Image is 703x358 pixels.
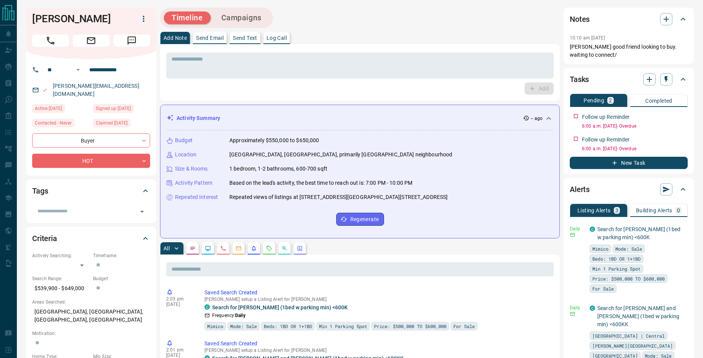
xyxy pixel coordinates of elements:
button: Open [137,206,147,217]
h2: Tags [32,185,48,197]
span: Mode: Sale [230,322,257,330]
span: Active [DATE] [35,105,62,112]
span: Mimico [207,322,223,330]
p: Frequency: [212,312,245,319]
div: Wed Sep 03 2025 [93,104,150,115]
div: Wed Sep 10 2025 [32,104,89,115]
p: Follow up Reminder [582,113,629,121]
span: For Sale [592,285,614,292]
p: 6:00 a.m. [DATE] - Overdue [582,123,688,130]
span: Signed up [DATE] [96,105,131,112]
p: $539,900 - $649,000 [32,282,89,295]
a: Search for [PERSON_NAME] (1bed w parking min) <600K [212,304,348,310]
span: Price: $500,000 TO $600,000 [374,322,446,330]
p: 6:00 a.m. [DATE] - Overdue [582,145,688,152]
h1: [PERSON_NAME] [32,13,126,25]
span: Mode: Sale [615,245,642,253]
a: Search for [PERSON_NAME] and [PERSON_NAME] (1bed w parking min) <600KK [597,305,679,327]
p: Actively Searching: [32,252,89,259]
span: Min 1 Parking Spot [319,322,367,330]
p: Completed [645,98,672,103]
p: [DATE] [166,353,193,358]
div: Activity Summary-- ago [167,111,553,125]
p: Saved Search Created [204,340,551,348]
p: Motivation: [32,330,150,337]
p: Send Email [196,35,224,41]
div: condos.ca [590,305,595,311]
button: Regenerate [336,213,384,226]
p: All [163,246,170,251]
span: Message [113,34,150,47]
p: Log Call [266,35,287,41]
p: Budget: [93,275,150,282]
strong: Daily [235,313,245,318]
svg: Emails [235,245,242,251]
div: condos.ca [590,227,595,232]
svg: Email Valid [42,87,47,93]
p: [PERSON_NAME] setup a Listing Alert for [PERSON_NAME] [204,297,551,302]
h2: Criteria [32,232,57,245]
p: Send Text [233,35,257,41]
span: Mimico [592,245,608,253]
div: condos.ca [204,304,210,310]
p: Daily [570,225,585,232]
a: Search for [PERSON_NAME] (1bed w parking min) <600K [597,226,680,240]
span: Price: $500,000 TO $600,000 [592,275,665,282]
p: Based on the lead's activity, the best time to reach out is: 7:00 PM - 10:00 PM [229,179,412,187]
p: Daily [570,304,585,311]
p: [PERSON_NAME] setup a Listing Alert for [PERSON_NAME] [204,348,551,353]
p: [DATE] [166,302,193,307]
p: Saved Search Created [204,289,551,297]
span: Claimed [DATE] [96,119,128,127]
svg: Listing Alerts [251,245,257,251]
div: Notes [570,10,688,28]
p: Budget [175,136,193,145]
span: Beds: 1BD OR 1+1BD [592,255,641,263]
div: Tasks [570,70,688,89]
p: -- ago [531,115,543,122]
p: Areas Searched: [32,299,150,305]
div: Tags [32,182,150,200]
p: Size & Rooms [175,165,208,173]
p: Add Note [163,35,187,41]
button: Timeline [164,11,211,24]
span: Call [32,34,69,47]
p: Activity Pattern [175,179,213,187]
p: Repeated views of listings at [STREET_ADDRESS][GEOGRAPHIC_DATA][STREET_ADDRESS] [229,193,448,201]
p: Search Range: [32,275,89,282]
p: Approximately $550,000 to $650,000 [229,136,319,145]
svg: Agent Actions [297,245,303,251]
span: Min 1 Parking Spot [592,265,641,273]
span: Contacted - Never [35,119,72,127]
p: Building Alerts [636,208,672,213]
span: [GEOGRAPHIC_DATA] | Central [592,332,665,340]
div: HOT [32,154,150,168]
svg: Notes [190,245,196,251]
span: [PERSON_NAME][GEOGRAPHIC_DATA] [592,342,673,350]
button: Open [74,65,83,74]
svg: Calls [220,245,226,251]
p: Repeated Interest [175,193,218,201]
a: [PERSON_NAME][EMAIL_ADDRESS][DOMAIN_NAME] [53,83,139,97]
button: Campaigns [214,11,269,24]
div: Buyer [32,133,150,148]
span: Beds: 1BD OR 1+1BD [264,322,312,330]
p: [PERSON_NAME] good friend looking to buy. waiting to connect/ [570,43,688,59]
p: Listing Alerts [577,208,611,213]
svg: Requests [266,245,272,251]
p: 0 [677,208,680,213]
span: For Sale [453,322,475,330]
button: New Task [570,157,688,169]
span: Email [73,34,110,47]
p: Location [175,151,196,159]
h2: Alerts [570,183,590,195]
svg: Email [570,232,575,238]
p: [GEOGRAPHIC_DATA], [GEOGRAPHIC_DATA], [GEOGRAPHIC_DATA], [GEOGRAPHIC_DATA] [32,305,150,326]
div: Wed Sep 03 2025 [93,119,150,130]
div: Criteria [32,229,150,248]
p: 10:10 am [DATE] [570,35,605,41]
svg: Lead Browsing Activity [205,245,211,251]
p: 2:03 pm [166,296,193,302]
p: 2 [609,98,612,103]
svg: Opportunities [281,245,288,251]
